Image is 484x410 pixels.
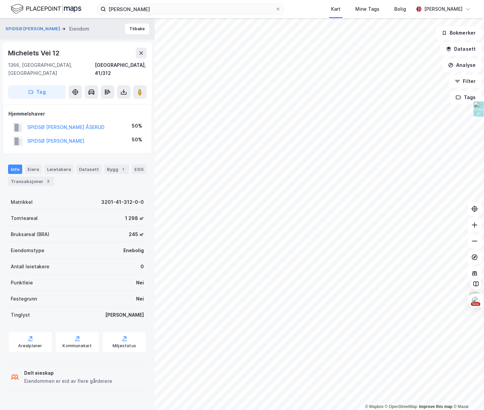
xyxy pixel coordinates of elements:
div: Datasett [76,165,102,174]
div: Festegrunn [11,295,37,303]
div: ESG [132,165,146,174]
div: [PERSON_NAME] [424,5,462,13]
div: Delt eieskap [24,369,112,377]
div: [GEOGRAPHIC_DATA], 41/312 [95,61,147,77]
div: Mine Tags [355,5,379,13]
input: Søk på adresse, matrikkel, gårdeiere, leietakere eller personer [106,4,275,14]
div: 50% [132,122,142,130]
div: Info [8,165,22,174]
div: Bruksareal (BRA) [11,230,49,238]
div: Miljøstatus [113,343,136,349]
button: Analyse [442,58,481,72]
div: Kontrollprogram for chat [450,378,484,410]
iframe: Chat Widget [450,378,484,410]
div: 3 [45,178,51,185]
div: Kart [331,5,340,13]
div: Enebolig [123,246,144,255]
div: 245 ㎡ [129,230,144,238]
div: 50% [132,136,142,144]
a: OpenStreetMap [385,404,417,409]
div: Eiendom [69,25,89,33]
button: Bokmerker [436,26,481,40]
div: Nei [136,279,144,287]
div: 3201-41-312-0-0 [101,198,144,206]
button: SPIDSØ [PERSON_NAME] [5,26,62,32]
button: Filter [449,75,481,88]
div: [PERSON_NAME] [105,311,144,319]
button: Tag [8,85,66,99]
div: Punktleie [11,279,33,287]
div: Antall leietakere [11,263,49,271]
div: 0 [140,263,144,271]
div: Hjemmelshaver [8,110,146,118]
div: Leietakere [44,165,74,174]
div: Tinglyst [11,311,30,319]
div: Eiere [25,165,42,174]
div: 1366, [GEOGRAPHIC_DATA], [GEOGRAPHIC_DATA] [8,61,95,77]
a: Improve this map [419,404,452,409]
button: Tilbake [125,24,149,34]
div: 1 298 ㎡ [125,214,144,222]
div: Eiendomstype [11,246,44,255]
div: Bygg [104,165,129,174]
div: 1 [120,166,126,173]
div: Bolig [394,5,406,13]
div: Nei [136,295,144,303]
div: Michelets Vei 12 [8,48,61,58]
img: logo.f888ab2527a4732fd821a326f86c7f29.svg [11,3,81,15]
button: Datasett [440,42,481,56]
div: Tomteareal [11,214,38,222]
div: Matrikkel [11,198,33,206]
button: Tags [450,91,481,104]
div: Arealplaner [18,343,42,349]
div: Transaksjoner [8,177,54,186]
div: Eiendommen er eid av flere gårdeiere [24,377,112,385]
a: Mapbox [365,404,384,409]
div: Kommunekart [63,343,92,349]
